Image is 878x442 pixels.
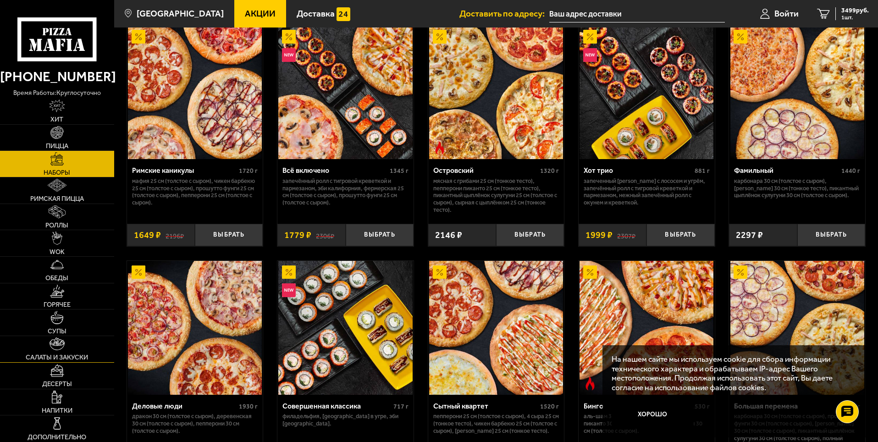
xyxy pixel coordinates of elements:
img: Острое блюдо [433,141,447,155]
span: 1345 г [390,167,409,175]
div: Совершенная классика [282,402,391,410]
span: Войти [774,9,799,18]
div: Римские каникулы [132,166,237,175]
s: 2306 ₽ [316,231,334,240]
span: Салаты и закуски [26,354,88,360]
img: 15daf4d41897b9f0e9f617042186c801.svg [337,7,350,21]
a: АкционныйНовинкаВсё включено [277,25,414,159]
input: Ваш адрес доставки [549,6,725,22]
img: Акционный [282,30,296,44]
span: Обеды [45,275,68,281]
span: 2146 ₽ [435,231,462,240]
img: Бинго [580,261,713,395]
a: АкционныйНовинкаХот трио [579,25,715,159]
span: [GEOGRAPHIC_DATA] [137,9,224,18]
span: Наборы [44,169,70,176]
span: Акции [245,9,276,18]
img: Акционный [132,265,145,279]
p: Дракон 30 см (толстое с сыром), Деревенская 30 см (толстое с сыром), Пепперони 30 см (толстое с с... [132,413,258,435]
span: Римская пицца [30,195,84,202]
span: Доставить по адресу: [459,9,549,18]
span: 1320 г [540,167,559,175]
div: Фамильный [734,166,839,175]
a: АкционныйФамильный [729,25,865,159]
div: Деловые люди [132,402,237,410]
img: Акционный [282,265,296,279]
span: Супы [48,328,66,334]
button: Выбрать [346,224,414,246]
p: На нашем сайте мы используем cookie для сбора информации технического характера и обрабатываем IP... [612,354,851,392]
img: Совершенная классика [278,261,412,395]
img: Акционный [583,265,597,279]
span: Дополнительно [28,434,86,440]
img: Сытный квартет [429,261,563,395]
p: Запечённый ролл с тигровой креветкой и пармезаном, Эби Калифорния, Фермерская 25 см (толстое с сы... [282,177,409,207]
p: Аль-Шам 30 см (тонкое тесто), Пепперони Пиканто 30 см (тонкое тесто), Фермерская 30 см (толстое с... [584,413,710,435]
img: Римские каникулы [128,25,262,159]
div: Хот трио [584,166,692,175]
button: Хорошо [612,401,694,429]
span: Горячее [44,301,71,308]
div: Бинго [584,402,689,410]
span: 1999 ₽ [585,231,613,240]
span: 717 г [393,403,409,410]
span: Доставка [297,9,335,18]
p: Филадельфия, [GEOGRAPHIC_DATA] в угре, Эби [GEOGRAPHIC_DATA]. [282,413,409,427]
img: Большая перемена [730,261,864,395]
span: 2297 ₽ [736,231,763,240]
span: 1520 г [540,403,559,410]
span: 1440 г [841,167,860,175]
a: АкционныйНовинкаСовершенная классика [277,261,414,395]
img: Акционный [132,30,145,44]
a: АкционныйБольшая перемена [729,261,865,395]
p: Запеченный [PERSON_NAME] с лососем и угрём, Запечённый ролл с тигровой креветкой и пармезаном, Не... [584,177,710,207]
img: Острое блюдо [583,376,597,390]
button: Выбрать [496,224,564,246]
button: Выбрать [797,224,865,246]
p: Пепперони 25 см (толстое с сыром), 4 сыра 25 см (тонкое тесто), Чикен Барбекю 25 см (толстое с сы... [433,413,559,435]
span: 3499 руб. [841,7,869,14]
a: АкционныйРимские каникулы [127,25,263,159]
span: 1 шт. [841,15,869,20]
img: Деловые люди [128,261,262,395]
img: Новинка [282,48,296,62]
a: АкционныйОстрое блюдоБинго [579,261,715,395]
img: Фамильный [730,25,864,159]
a: АкционныйДеловые люди [127,261,263,395]
img: Новинка [282,283,296,297]
p: Мясная с грибами 25 см (тонкое тесто), Пепперони Пиканто 25 см (тонкое тесто), Пикантный цыплёнок... [433,177,559,214]
img: Островский [429,25,563,159]
a: АкционныйСытный квартет [428,261,564,395]
span: 1930 г [239,403,258,410]
s: 2196 ₽ [166,231,184,240]
p: Мафия 25 см (толстое с сыром), Чикен Барбекю 25 см (толстое с сыром), Прошутто Фунги 25 см (толст... [132,177,258,207]
button: Выбрать [646,224,714,246]
a: АкционныйОстрое блюдоОстровский [428,25,564,159]
div: Сытный квартет [433,402,538,410]
img: Акционный [433,265,447,279]
span: Роллы [45,222,68,228]
span: 1720 г [239,167,258,175]
span: 1779 ₽ [284,231,311,240]
span: 881 г [695,167,710,175]
img: Всё включено [278,25,412,159]
button: Выбрать [195,224,263,246]
p: Карбонара 30 см (толстое с сыром), [PERSON_NAME] 30 см (тонкое тесто), Пикантный цыплёнок сулугун... [734,177,860,199]
span: Хит [50,116,63,122]
img: Акционный [433,30,447,44]
img: Акционный [583,30,597,44]
div: Всё включено [282,166,387,175]
s: 2307 ₽ [617,231,635,240]
img: Акционный [734,30,747,44]
span: 1649 ₽ [134,231,161,240]
img: Хот трио [580,25,713,159]
div: Островский [433,166,538,175]
span: WOK [50,249,65,255]
span: Напитки [42,407,72,414]
span: Десерты [42,381,72,387]
img: Акционный [734,265,747,279]
img: Новинка [583,48,597,62]
span: Пицца [46,143,68,149]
